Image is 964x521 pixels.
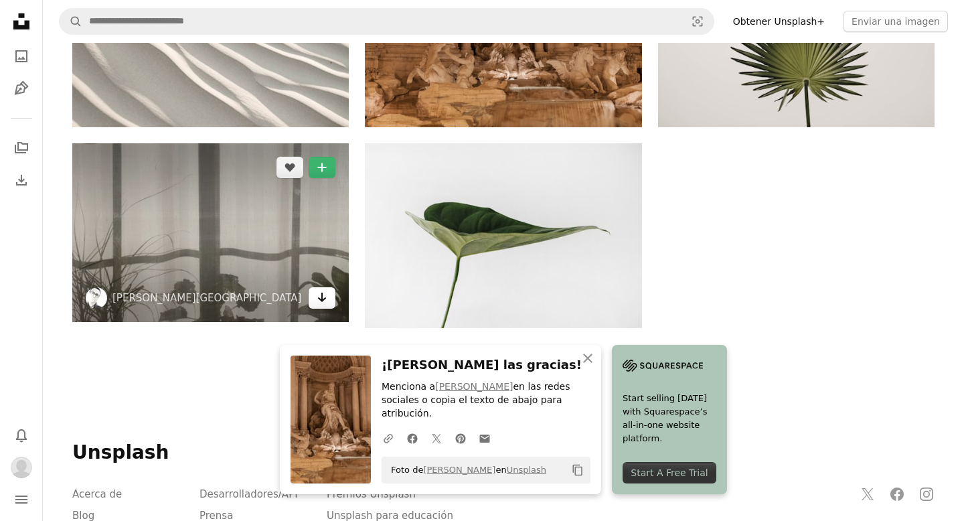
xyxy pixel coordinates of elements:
a: Sigue a Unsplash en Instagram [913,481,940,508]
a: Cortina floral gris y blanca [72,226,349,238]
a: Historial de descargas [8,167,35,194]
a: [PERSON_NAME][GEOGRAPHIC_DATA] [112,291,301,305]
button: Búsqueda visual [681,9,714,34]
a: Ilustraciones [8,75,35,102]
a: Comparte en Facebook [400,425,424,451]
a: Sigue a Unsplash en Facebook [884,481,910,508]
a: Start selling [DATE] with Squarespace’s all-in-one website platform.Start A Free Trial [612,345,727,494]
button: Buscar en Unsplash [60,9,82,34]
button: Perfil [8,454,35,481]
a: [PERSON_NAME] [423,465,495,475]
p: Menciona a en las redes sociales o copia el texto de abajo para atribución. [382,380,590,421]
img: file-1705255347840-230a6ab5bca9image [623,356,703,376]
button: Menú [8,486,35,513]
span: Foto de en [384,459,546,481]
button: Copiar al portapapeles [566,459,589,481]
a: Premios Unsplash [327,488,416,500]
a: [PERSON_NAME] [435,381,513,392]
h6: Unsplash [72,441,935,465]
img: Cortina floral gris y blanca [72,143,349,322]
div: Start A Free Trial [623,462,716,483]
a: Desarrolladores/API [199,488,298,500]
span: Start selling [DATE] with Squarespace’s all-in-one website platform. [623,392,716,445]
img: Ve al perfil de Steinar Engeland [86,287,107,309]
a: Obtener Unsplash+ [725,11,833,32]
h3: ¡[PERSON_NAME] las gracias! [382,356,590,375]
img: Fotografía de hojas verdes [365,143,641,327]
a: Fotos [8,43,35,70]
a: Comparte en Pinterest [449,425,473,451]
button: Añade a la colección [309,157,335,178]
a: Sigue a Unsplash en Twitter [854,481,881,508]
img: Avatar del usuario Lucca Escanes [11,457,32,478]
a: Comparte por correo electrónico [473,425,497,451]
button: Me gusta [276,157,303,178]
a: Descargar [309,287,335,309]
a: Acerca de [72,488,122,500]
button: Notificaciones [8,422,35,449]
a: Comparte en Twitter [424,425,449,451]
a: Inicio — Unsplash [8,8,35,38]
a: Fotografía de hojas verdes [365,229,641,241]
form: Encuentra imágenes en todo el sitio [59,8,714,35]
a: Colecciones [8,135,35,161]
button: Enviar una imagen [843,11,948,32]
a: Unsplash [507,465,546,475]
